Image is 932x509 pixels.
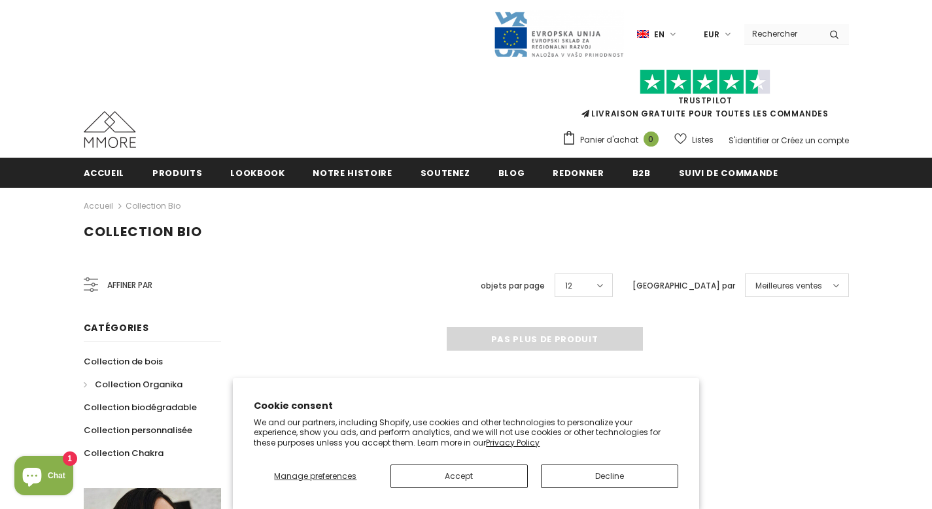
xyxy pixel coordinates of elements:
[729,135,769,146] a: S'identifier
[84,355,163,368] span: Collection de bois
[84,424,192,436] span: Collection personnalisée
[84,373,182,396] a: Collection Organika
[632,279,735,292] label: [GEOGRAPHIC_DATA] par
[107,278,152,292] span: Affiner par
[254,399,678,413] h2: Cookie consent
[274,470,356,482] span: Manage preferences
[486,437,540,448] a: Privacy Policy
[541,465,678,488] button: Decline
[565,279,572,292] span: 12
[152,158,202,187] a: Produits
[230,167,285,179] span: Lookbook
[95,378,182,391] span: Collection Organika
[498,158,525,187] a: Blog
[84,419,192,442] a: Collection personnalisée
[654,28,664,41] span: en
[84,198,113,214] a: Accueil
[84,222,202,241] span: Collection Bio
[679,167,778,179] span: Suivi de commande
[84,401,197,413] span: Collection biodégradable
[755,279,822,292] span: Meilleures ventes
[84,350,163,373] a: Collection de bois
[481,279,545,292] label: objets par page
[679,158,778,187] a: Suivi de commande
[704,28,719,41] span: EUR
[126,200,181,211] a: Collection Bio
[230,158,285,187] a: Lookbook
[692,133,714,147] span: Listes
[254,417,678,448] p: We and our partners, including Shopify, use cookies and other technologies to personalize your ex...
[421,167,470,179] span: soutenez
[644,132,659,147] span: 0
[493,10,624,58] img: Javni Razpis
[84,167,125,179] span: Accueil
[744,24,820,43] input: Search Site
[678,95,733,106] a: TrustPilot
[10,456,77,499] inbox-online-store-chat: Shopify online store chat
[632,167,651,179] span: B2B
[781,135,849,146] a: Créez un compte
[498,167,525,179] span: Blog
[493,28,624,39] a: Javni Razpis
[674,128,714,151] a: Listes
[421,158,470,187] a: soutenez
[84,447,164,459] span: Collection Chakra
[553,167,604,179] span: Redonner
[84,321,149,334] span: Catégories
[313,167,392,179] span: Notre histoire
[562,75,849,119] span: LIVRAISON GRATUITE POUR TOUTES LES COMMANDES
[771,135,779,146] span: or
[84,158,125,187] a: Accueil
[390,465,528,488] button: Accept
[637,29,649,40] img: i-lang-1.png
[632,158,651,187] a: B2B
[313,158,392,187] a: Notre histoire
[84,111,136,148] img: Cas MMORE
[553,158,604,187] a: Redonner
[640,69,770,95] img: Faites confiance aux étoiles pilotes
[84,396,197,419] a: Collection biodégradable
[84,442,164,465] a: Collection Chakra
[254,465,377,488] button: Manage preferences
[562,130,665,150] a: Panier d'achat 0
[580,133,638,147] span: Panier d'achat
[152,167,202,179] span: Produits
